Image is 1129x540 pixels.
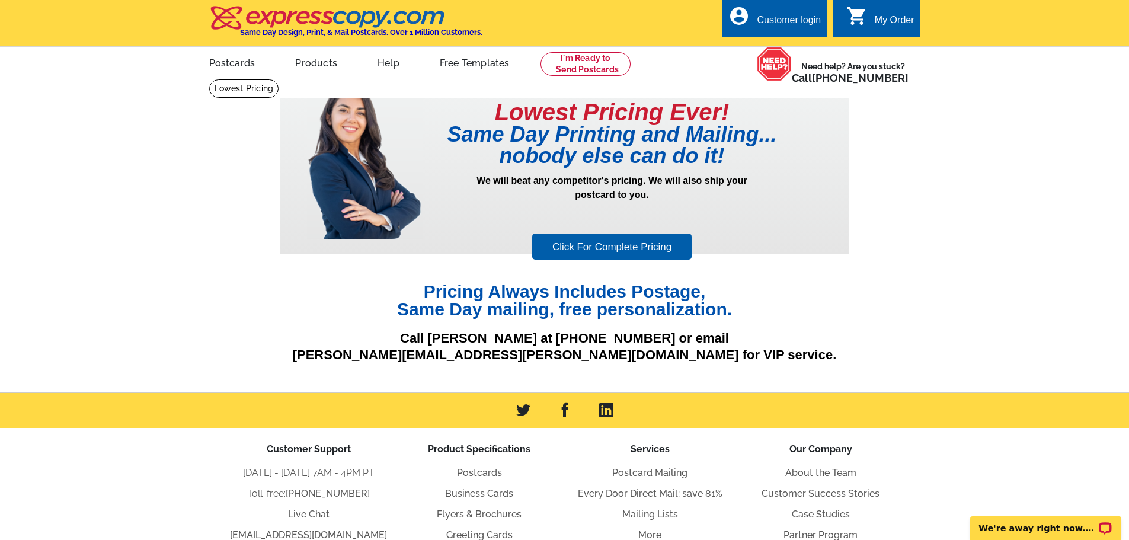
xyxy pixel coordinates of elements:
img: prepricing-girl.png [307,79,422,239]
a: Free Templates [421,48,529,76]
span: Services [631,443,670,455]
img: help [757,47,792,81]
a: Help [359,48,418,76]
p: Call [PERSON_NAME] at [PHONE_NUMBER] or email [PERSON_NAME][EMAIL_ADDRESS][PERSON_NAME][DOMAIN_NA... [280,330,849,364]
i: shopping_cart [846,5,868,27]
span: Customer Support [267,443,351,455]
p: We will beat any competitor's pricing. We will also ship your postcard to you. [423,174,802,232]
iframe: LiveChat chat widget [962,503,1129,540]
h1: Lowest Pricing Ever! [423,100,802,124]
a: Live Chat [288,509,330,520]
a: Customer Success Stories [762,488,879,499]
a: Postcards [457,467,502,478]
li: [DATE] - [DATE] 7AM - 4PM PT [223,466,394,480]
a: Business Cards [445,488,513,499]
h4: Same Day Design, Print, & Mail Postcards. Over 1 Million Customers. [240,28,482,37]
h1: Pricing Always Includes Postage, Same Day mailing, free personalization. [280,283,849,318]
h1: Same Day Printing and Mailing... nobody else can do it! [423,124,802,167]
span: Call [792,72,909,84]
a: [PHONE_NUMBER] [812,72,909,84]
a: Case Studies [792,509,850,520]
span: Need help? Are you stuck? [792,60,914,84]
a: Same Day Design, Print, & Mail Postcards. Over 1 Million Customers. [209,14,482,37]
div: My Order [875,15,914,31]
a: Postcard Mailing [612,467,687,478]
i: account_circle [728,5,750,27]
li: Toll-free: [223,487,394,501]
a: Every Door Direct Mail: save 81% [578,488,722,499]
a: [PHONE_NUMBER] [286,488,370,499]
a: Postcards [190,48,274,76]
a: About the Team [785,467,856,478]
a: Click For Complete Pricing [532,234,692,260]
a: account_circle Customer login [728,13,821,28]
a: shopping_cart My Order [846,13,914,28]
div: Customer login [757,15,821,31]
a: Mailing Lists [622,509,678,520]
span: Our Company [789,443,852,455]
span: Product Specifications [428,443,530,455]
a: Flyers & Brochures [437,509,522,520]
a: Products [276,48,356,76]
